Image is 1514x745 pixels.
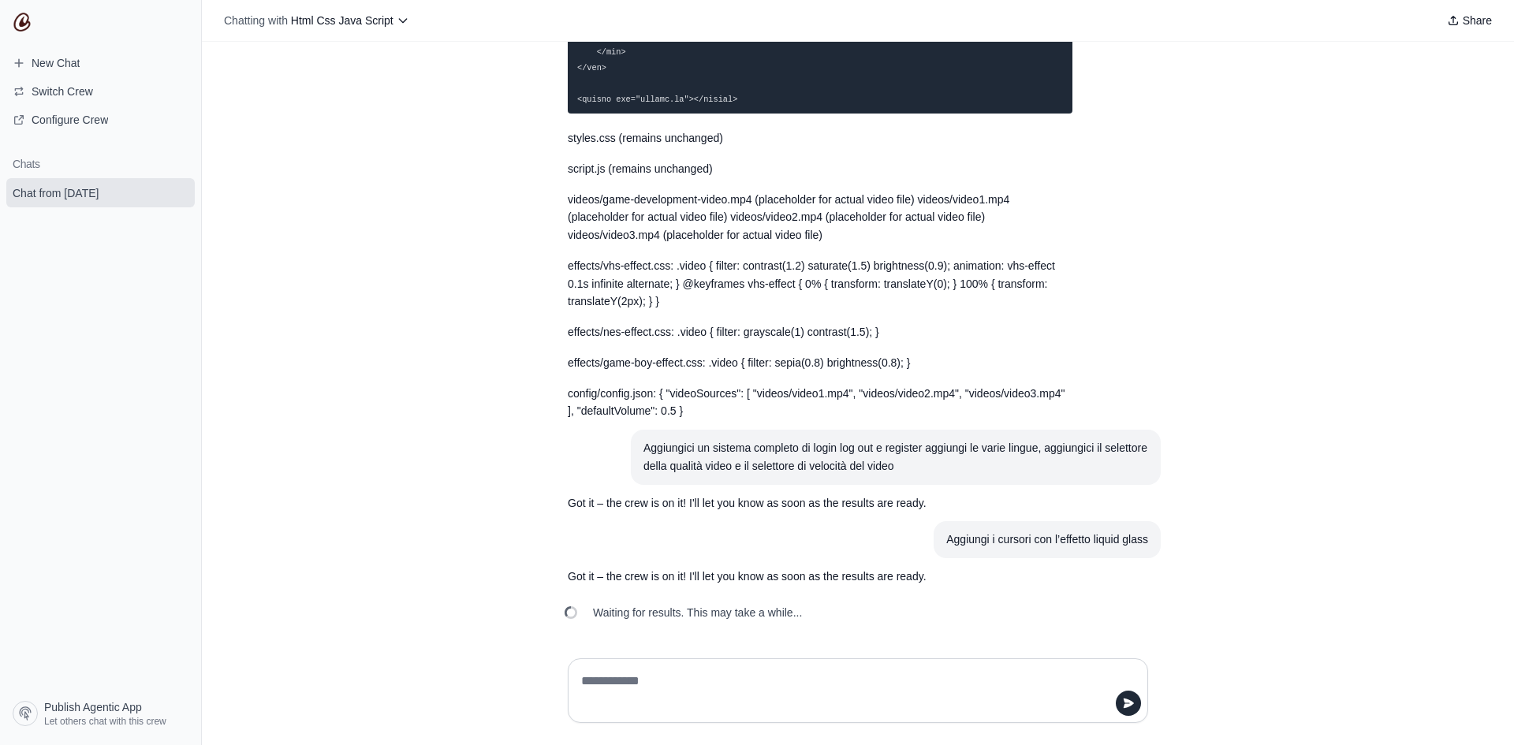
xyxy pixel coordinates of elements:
section: User message [631,430,1161,485]
section: User message [934,521,1161,558]
span: Share [1463,13,1492,28]
img: CrewAI Logo [13,13,32,32]
span: Html Css Java Script [291,14,393,27]
span: Chatting with [224,13,288,28]
p: Got it – the crew is on it! I'll let you know as soon as the results are ready. [568,494,1072,512]
a: New Chat [6,50,195,76]
span: Chat from [DATE] [13,185,99,201]
button: Switch Crew [6,79,195,104]
section: Response [555,558,1085,595]
p: Got it – the crew is on it! I'll let you know as soon as the results are ready. [568,568,1072,586]
span: New Chat [32,55,80,71]
div: Aggiungici un sistema completo di login log out e register aggiungi le varie lingue, aggiungici i... [643,439,1148,475]
p: effects/nes-effect.css: .video { filter: grayscale(1) contrast(1.5); } [568,323,1072,341]
p: config/config.json: { "videoSources": [ "videos/video1.mp4", "videos/video2.mp4", "videos/video3.... [568,385,1072,421]
p: effects/game-boy-effect.css: .video { filter: sepia(0.8) brightness(0.8); } [568,354,1072,372]
span: Configure Crew [32,112,108,128]
div: Aggiungi i cursori con l’effetto liquid glass [946,531,1148,549]
span: Publish Agentic App [44,699,142,715]
button: Share [1441,9,1498,32]
p: styles.css (remains unchanged) [568,129,1072,147]
a: Publish Agentic App Let others chat with this crew [6,695,195,732]
span: Waiting for results. This may take a while... [593,605,802,620]
section: Response [555,485,1085,522]
span: Switch Crew [32,84,93,99]
p: effects/vhs-effect.css: .video { filter: contrast(1.2) saturate(1.5) brightness(0.9); animation: ... [568,257,1072,311]
p: videos/game-development-video.mp4 (placeholder for actual video file) videos/video1.mp4 (placehol... [568,191,1072,244]
button: Chatting with Html Css Java Script [218,9,416,32]
span: Let others chat with this crew [44,715,166,728]
a: Chat from [DATE] [6,178,195,207]
a: Configure Crew [6,107,195,132]
p: script.js (remains unchanged) [568,160,1072,178]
